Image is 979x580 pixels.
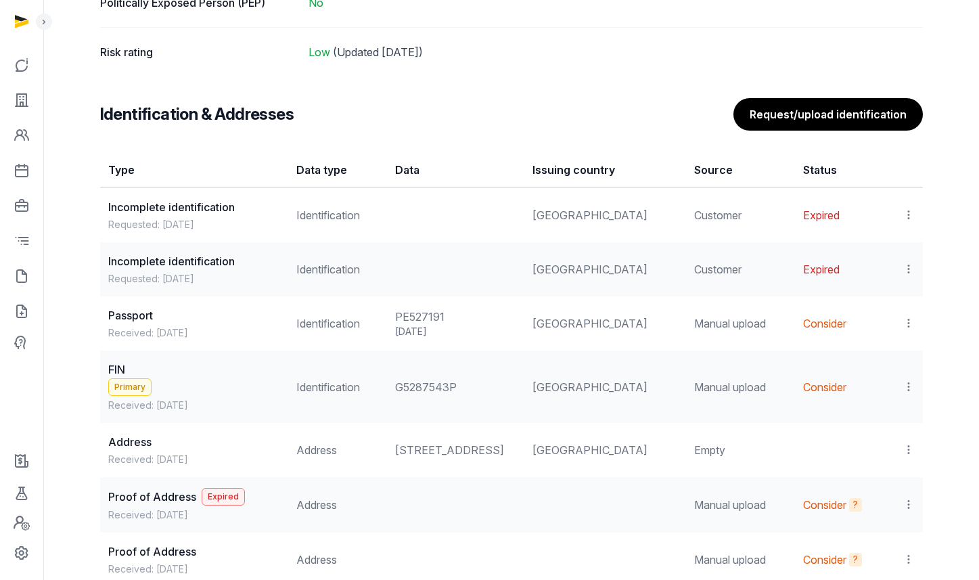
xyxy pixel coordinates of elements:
[108,435,152,449] span: Address
[395,309,516,325] div: PE527191
[686,477,794,533] td: Manual upload
[288,477,387,533] td: Address
[108,490,196,504] span: Proof of Address
[686,152,794,188] th: Source
[100,44,298,60] dt: Risk rating
[288,242,387,296] td: Identification
[100,152,289,188] th: Type
[694,207,786,223] div: Customer
[288,152,387,188] th: Data type
[694,379,786,395] div: Manual upload
[395,325,516,338] div: [DATE]
[803,552,846,568] div: Consider
[108,363,125,376] span: FIN
[202,488,245,506] span: Expired
[100,104,294,125] h3: Identification & Addresses
[309,45,330,59] span: Low
[524,188,686,243] td: [GEOGRAPHIC_DATA]
[395,379,516,395] div: G5287543P
[108,545,196,558] span: Proof of Address
[733,98,923,131] button: Request/upload identification
[524,296,686,351] td: [GEOGRAPHIC_DATA]
[288,296,387,351] td: Identification
[524,152,686,188] th: Issuing country
[108,272,281,286] span: Requested: [DATE]
[694,315,786,332] div: Manual upload
[288,188,387,243] td: Identification
[108,562,281,576] div: Received: [DATE]
[795,152,888,188] th: Status
[108,378,152,396] span: Primary
[694,261,786,277] div: Customer
[524,351,686,423] td: [GEOGRAPHIC_DATA]
[108,453,281,466] div: Received: [DATE]
[803,208,840,222] span: Expired
[108,326,281,340] span: Received: [DATE]
[108,508,281,522] div: Received: [DATE]
[333,45,423,59] span: (Updated [DATE])
[108,309,153,322] span: Passport
[108,399,281,412] span: Received: [DATE]
[849,553,862,566] div: More info
[803,380,846,394] span: Consider
[108,254,235,268] span: Incomplete identification
[288,351,387,423] td: Identification
[288,423,387,477] td: Address
[524,242,686,296] td: [GEOGRAPHIC_DATA]
[803,497,846,513] div: Consider
[849,498,862,512] div: More info
[803,317,846,330] span: Consider
[108,218,281,231] span: Requested: [DATE]
[686,423,794,477] td: Empty
[395,442,516,458] div: [STREET_ADDRESS]
[524,423,686,477] td: [GEOGRAPHIC_DATA]
[387,152,524,188] th: Data
[108,200,235,214] span: Incomplete identification
[803,263,840,276] span: Expired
